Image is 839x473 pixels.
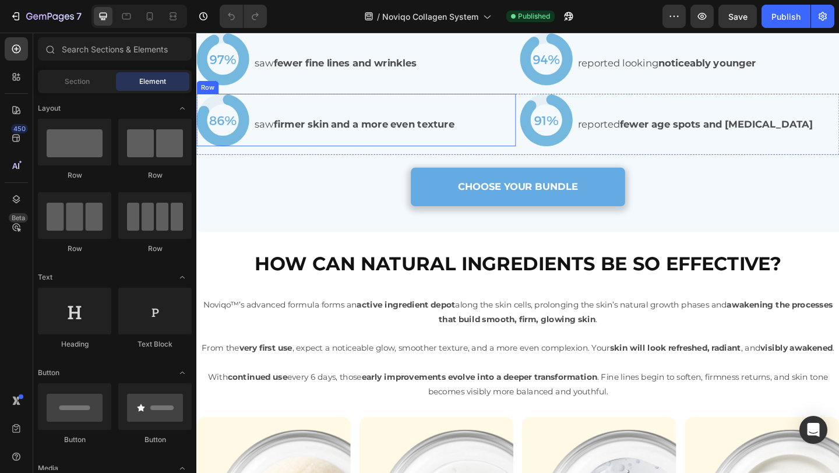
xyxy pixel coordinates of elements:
span: Toggle open [173,268,192,287]
p: reported [415,90,698,109]
span: Layout [38,103,61,114]
strong: HOW CAN NATURAL INGREDIENTS BE SO EFFECTIVE? [63,239,636,264]
div: Text Block [118,339,192,350]
div: Undo/Redo [220,5,267,28]
div: Row [118,243,192,254]
div: 450 [11,124,28,133]
iframe: Design area [196,33,839,473]
strong: noticeably younger [502,27,608,40]
span: Section [65,76,90,87]
span: / [377,10,380,23]
strong: fewer age spots and [MEDICAL_DATA] [460,93,671,106]
p: Noviqo™’s advanced formula forms an along the skin cells, prolonging the skin’s natural growth ph... [1,288,698,319]
strong: visibly awakened [614,337,692,348]
span: Noviqo Collagen System [382,10,478,23]
strong: active ingredient depot [174,290,281,301]
div: Heading [38,339,111,350]
div: Button [38,435,111,445]
strong: early improvements evolve into a deeper transformation [179,369,436,380]
button: Save [718,5,757,28]
strong: skin will look refreshed, radiant [450,337,593,348]
span: Button [38,368,59,378]
strong: continued use [34,369,98,380]
span: Text [38,272,52,283]
strong: firmer skin and a more even texture [84,93,280,106]
p: reported looking [415,24,698,43]
p: From the , expect a noticeable glow, smoother texture, and a more even complexion. Your , and . [1,335,698,351]
span: Toggle open [173,363,192,382]
span: Published [518,11,550,22]
div: Beta [9,213,28,223]
div: Row [38,243,111,254]
p: saw [63,90,346,109]
span: Element [139,76,166,87]
button: 7 [5,5,87,28]
a: CHOOSE YOUR BUNDLE [233,147,466,188]
p: 7 [76,9,82,23]
div: Row [38,170,111,181]
div: Open Intercom Messenger [799,416,827,444]
span: Save [728,12,748,22]
div: Row [2,54,22,65]
div: Row [118,170,192,181]
button: Publish [762,5,810,28]
span: Toggle open [173,99,192,118]
strong: very first use [47,337,104,348]
p: CHOOSE YOUR BUNDLE [284,161,415,174]
div: Publish [771,10,801,23]
img: gempages_566123104753943382-c07853f4-b944-44ca-8cb0-651510f4c109.png [352,66,409,123]
div: Button [118,435,192,445]
input: Search Sections & Elements [38,37,192,61]
p: With every 6 days, those . Fine lines begin to soften, firmness returns, and skin tone becomes vi... [1,366,698,398]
